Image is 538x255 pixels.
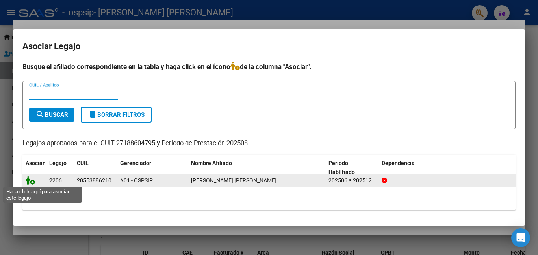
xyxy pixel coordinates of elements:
div: 202506 a 202512 [328,176,375,185]
datatable-header-cell: Nombre Afiliado [188,155,325,181]
datatable-header-cell: CUIL [74,155,117,181]
datatable-header-cell: Legajo [46,155,74,181]
span: Buscar [35,111,68,118]
span: Legajo [49,160,67,166]
span: Nombre Afiliado [191,160,232,166]
span: Periodo Habilitado [328,160,355,175]
datatable-header-cell: Dependencia [378,155,516,181]
span: Asociar [26,160,45,166]
span: Borrar Filtros [88,111,145,118]
datatable-header-cell: Gerenciador [117,155,188,181]
p: Legajos aprobados para el CUIT 27188604795 y Período de Prestación 202508 [22,139,516,149]
span: ALMADA ROJAS GAEL GIOVANNI [191,177,276,183]
span: Gerenciador [120,160,151,166]
button: Buscar [29,108,74,122]
div: Open Intercom Messenger [511,228,530,247]
span: CUIL [77,160,89,166]
mat-icon: search [35,110,45,119]
button: Borrar Filtros [81,107,152,123]
h4: Busque el afiliado correspondiente en la tabla y haga click en el ícono de la columna "Asociar". [22,62,516,72]
datatable-header-cell: Asociar [22,155,46,181]
datatable-header-cell: Periodo Habilitado [325,155,378,181]
span: A01 - OSPSIP [120,177,153,183]
span: Dependencia [382,160,415,166]
mat-icon: delete [88,110,97,119]
div: 1 registros [22,190,516,210]
span: 2206 [49,177,62,183]
h2: Asociar Legajo [22,39,516,54]
div: 20553886210 [77,176,111,185]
